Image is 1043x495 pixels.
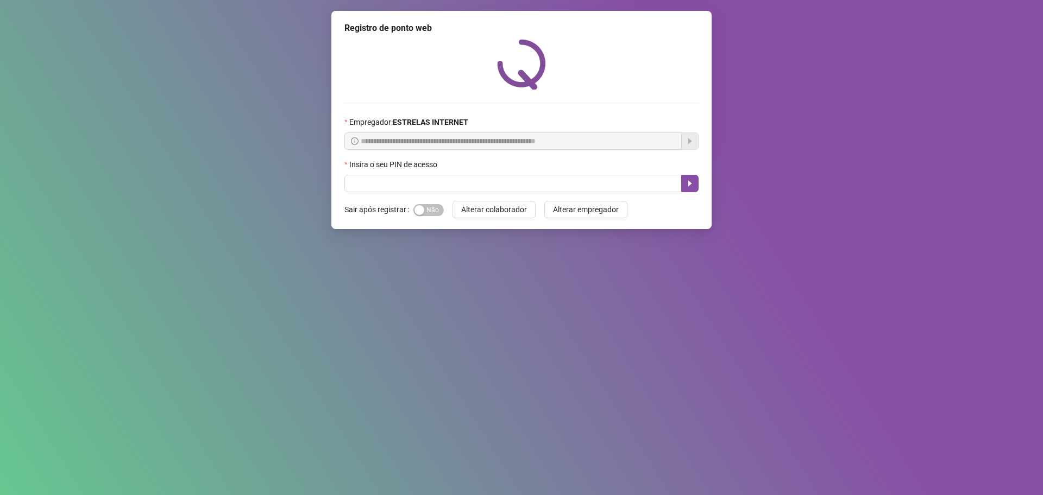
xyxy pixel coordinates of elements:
span: Alterar colaborador [461,204,527,215]
div: Registro de ponto web [344,22,699,35]
span: Alterar empregador [553,204,619,215]
button: Alterar colaborador [453,201,536,218]
button: Alterar empregador [544,201,627,218]
span: info-circle [351,137,359,145]
label: Sair após registrar [344,201,413,218]
span: Empregador : [349,116,468,128]
label: Insira o seu PIN de acesso [344,158,444,170]
img: QRPoint [497,39,546,90]
strong: ESTRELAS INTERNET [393,118,468,126]
span: caret-right [686,179,694,188]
